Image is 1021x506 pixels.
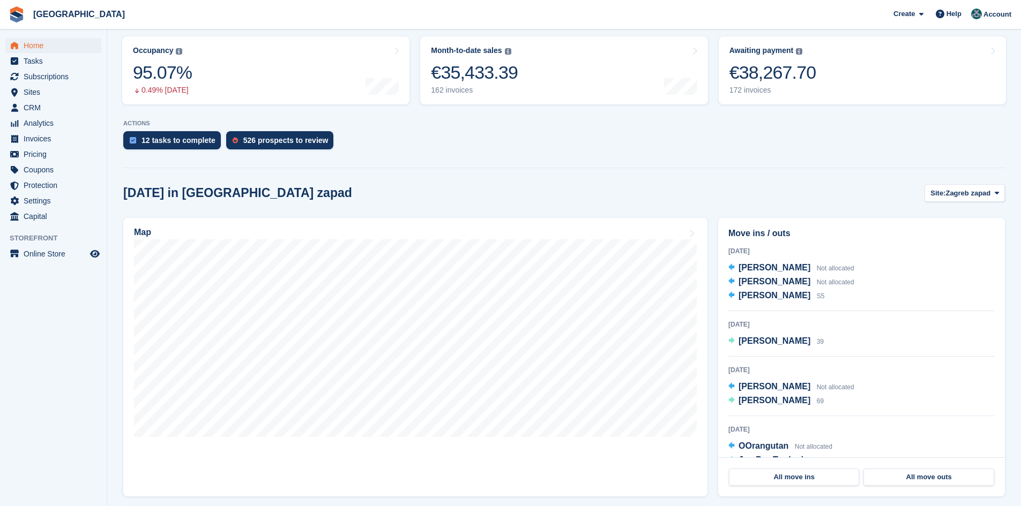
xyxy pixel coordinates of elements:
[24,178,88,193] span: Protection
[5,38,101,53] a: menu
[728,454,838,467] a: Jan Pro-Trade d.o.o. 106
[983,9,1011,20] span: Account
[10,233,107,244] span: Storefront
[728,335,824,349] a: [PERSON_NAME] 39
[123,131,226,155] a: 12 tasks to complete
[24,246,88,261] span: Online Store
[176,48,182,55] img: icon-info-grey-7440780725fd019a000dd9b08b2336e03edf1995a4989e88bcd33f0948082b44.svg
[945,188,990,199] span: Zagreb zapad
[5,246,101,261] a: menu
[739,263,810,272] span: [PERSON_NAME]
[5,69,101,84] a: menu
[930,188,945,199] span: Site:
[420,36,707,104] a: Month-to-date sales €35,433.39 162 invoices
[431,62,518,84] div: €35,433.39
[728,380,854,394] a: [PERSON_NAME] Not allocated
[729,46,794,55] div: Awaiting payment
[817,265,854,272] span: Not allocated
[863,469,994,486] a: All move outs
[5,147,101,162] a: menu
[739,291,810,300] span: [PERSON_NAME]
[728,440,832,454] a: OOrangutan Not allocated
[728,425,995,434] div: [DATE]
[5,162,101,177] a: menu
[226,131,339,155] a: 526 prospects to review
[24,85,88,100] span: Sites
[24,193,88,208] span: Settings
[233,137,238,144] img: prospect-51fa495bee0391a8d652442698ab0144808aea92771e9ea1ae160a38d050c398.svg
[141,136,215,145] div: 12 tasks to complete
[29,5,129,23] a: [GEOGRAPHIC_DATA]
[5,193,101,208] a: menu
[505,48,511,55] img: icon-info-grey-7440780725fd019a000dd9b08b2336e03edf1995a4989e88bcd33f0948082b44.svg
[729,62,816,84] div: €38,267.70
[728,261,854,275] a: [PERSON_NAME] Not allocated
[431,46,502,55] div: Month-to-date sales
[893,9,915,19] span: Create
[5,178,101,193] a: menu
[728,365,995,375] div: [DATE]
[795,443,832,450] span: Not allocated
[9,6,25,22] img: stora-icon-8386f47178a22dfd0bd8f6a31ec36ba5ce8667c1dd55bd0f319d3a0aa187defe.svg
[728,394,824,408] a: [PERSON_NAME] 69
[431,86,518,95] div: 162 invoices
[24,116,88,131] span: Analytics
[133,46,173,55] div: Occupancy
[122,36,409,104] a: Occupancy 95.07% 0.49% [DATE]
[739,336,810,345] span: [PERSON_NAME]
[739,382,810,391] span: [PERSON_NAME]
[739,441,788,450] span: OOrangutan
[130,137,136,144] img: task-75834270c22a3079a89374b754ae025e5fb1db73e45f91037f5363f120a921f8.svg
[24,100,88,115] span: CRM
[925,184,1005,202] button: Site: Zagreb zapad
[719,36,1006,104] a: Awaiting payment €38,267.70 172 invoices
[123,218,707,496] a: Map
[817,278,854,286] span: Not allocated
[123,186,352,200] h2: [DATE] in [GEOGRAPHIC_DATA] zapad
[24,147,88,162] span: Pricing
[5,54,101,69] a: menu
[728,275,854,289] a: [PERSON_NAME] Not allocated
[24,131,88,146] span: Invoices
[243,136,329,145] div: 526 prospects to review
[133,86,192,95] div: 0.49% [DATE]
[24,209,88,224] span: Capital
[5,131,101,146] a: menu
[817,397,824,405] span: 69
[24,38,88,53] span: Home
[5,209,101,224] a: menu
[827,457,838,464] span: 106
[24,69,88,84] span: Subscriptions
[817,383,854,391] span: Not allocated
[24,54,88,69] span: Tasks
[796,48,802,55] img: icon-info-grey-7440780725fd019a000dd9b08b2336e03edf1995a4989e88bcd33f0948082b44.svg
[739,277,810,286] span: [PERSON_NAME]
[729,86,816,95] div: 172 invoices
[24,162,88,177] span: Coupons
[817,338,824,345] span: 39
[5,100,101,115] a: menu
[739,455,821,464] span: Jan Pro-Trade d.o.o.
[123,120,1005,127] p: ACTIONS
[134,228,151,237] h2: Map
[971,9,982,19] img: Željko Gobac
[88,247,101,260] a: Preview store
[5,85,101,100] a: menu
[728,320,995,329] div: [DATE]
[728,289,824,303] a: [PERSON_NAME] S5
[817,292,825,300] span: S5
[133,62,192,84] div: 95.07%
[739,396,810,405] span: [PERSON_NAME]
[729,469,859,486] a: All move ins
[728,246,995,256] div: [DATE]
[728,227,995,240] h2: Move ins / outs
[947,9,962,19] span: Help
[5,116,101,131] a: menu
